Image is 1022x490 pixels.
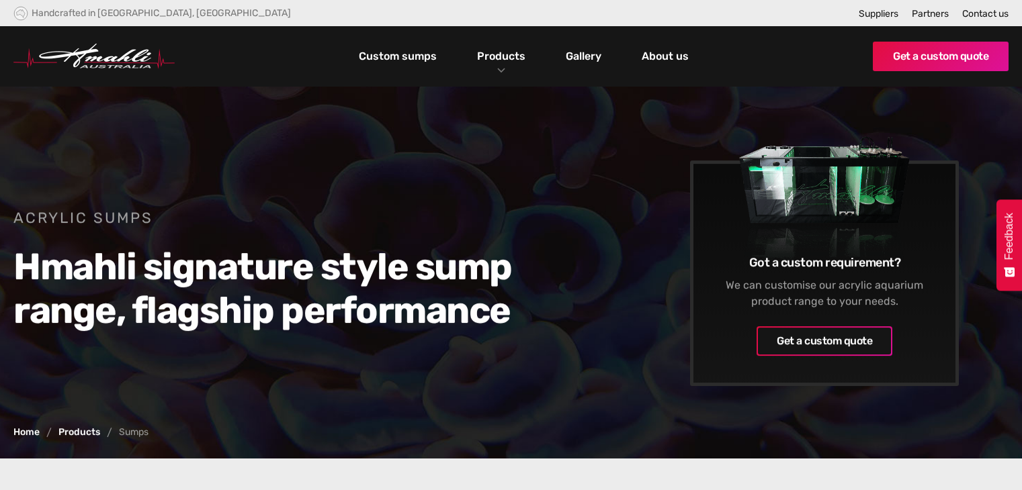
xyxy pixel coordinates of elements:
div: We can customise our acrylic aquarium product range to your needs. [714,277,935,309]
a: Contact us [962,8,1009,19]
div: Products [467,26,536,87]
div: Handcrafted in [GEOGRAPHIC_DATA], [GEOGRAPHIC_DATA] [32,7,291,19]
a: Partners [912,8,949,19]
h6: Got a custom requirement? [714,254,935,271]
a: Products [58,428,100,437]
img: Hmahli Australia Logo [13,44,175,69]
button: Feedback - Show survey [996,199,1022,291]
img: Sumps [714,97,935,295]
a: Get a custom quote [757,326,892,356]
a: home [13,44,175,69]
div: Get a custom quote [777,333,872,349]
h2: Hmahli signature style sump range, flagship performance [13,245,531,332]
div: Sumps [119,428,148,437]
a: Gallery [562,45,605,68]
h1: Acrylic Sumps [13,208,531,228]
span: Feedback [1003,213,1015,260]
a: Home [13,428,40,437]
a: About us [638,45,692,68]
a: Suppliers [859,8,898,19]
a: Get a custom quote [873,42,1009,71]
a: Custom sumps [355,45,440,68]
a: Products [474,46,529,66]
